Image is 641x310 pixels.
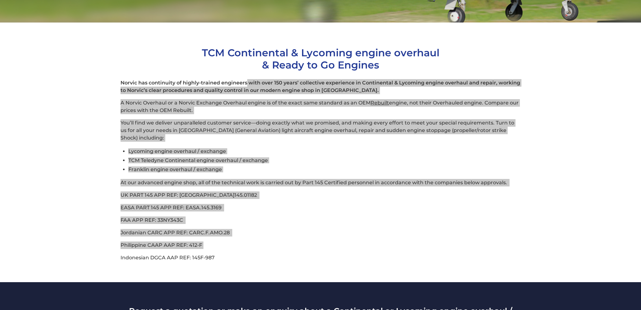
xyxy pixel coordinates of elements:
span: TCM Continental & Lycoming engine overhaul & Ready to Go Engines [202,47,439,71]
p: You’ll find we deliver unparalleled customer service—doing exactly what we promised, and making e... [121,119,521,142]
span: Jordanian CARC APP REF: CARC.F.AMO.28 [121,230,230,236]
span: Indonesian DGCA AAP REF: 145F-987 [121,255,215,261]
li: Lycoming engine overhaul / exchange [128,147,521,156]
span: Philippine CAAP AAP REF: 412-F [121,242,202,248]
span: At our advanced engine shop, all of the technical work is carried out by Part 145 Certified perso... [121,180,507,185]
span: EASA PART 145 APP REF: EASA.145.3169 [121,205,222,211]
span: Rebuilt [371,100,389,106]
li: TCM Teledyne Continental engine overhaul / exchange [128,156,521,165]
span: FAA APP REF: 33NY343C [121,217,183,223]
span: UK PART 145 APP REF: [GEOGRAPHIC_DATA]145.01182 [121,192,257,198]
strong: Norvic has continuity of highly-trained engineers with over 150 years’ collective experience in C... [121,80,520,93]
p: A Norvic Overhaul or a Norvic Exchange Overhaul engine is of the exact same standard as an OEM en... [121,99,521,114]
li: Franklin engine overhaul / exchange [128,165,521,174]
